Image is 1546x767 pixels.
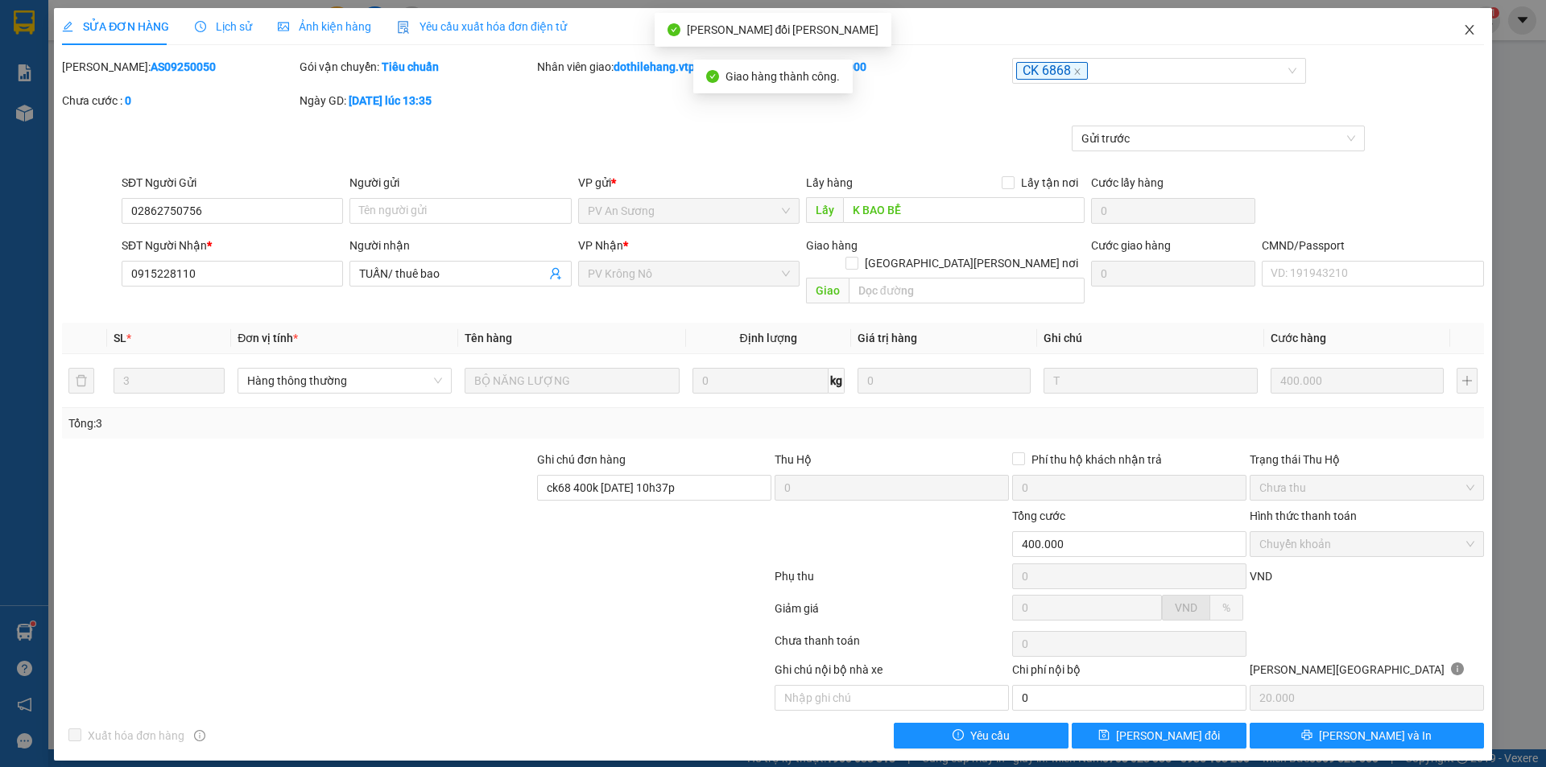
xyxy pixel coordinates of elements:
[153,72,227,85] span: 08:17:51 [DATE]
[668,23,680,36] span: check-circle
[238,332,298,344] span: Đơn vị tính
[349,237,571,254] div: Người nhận
[1301,729,1312,742] span: printer
[1262,237,1483,254] div: CMND/Passport
[62,20,169,33] span: SỬA ĐƠN HÀNG
[1091,198,1255,224] input: Cước lấy hàng
[16,36,37,76] img: logo
[382,60,439,73] b: Tiêu chuẩn
[278,21,289,32] span: picture
[56,97,187,109] strong: BIÊN NHẬN GỬI HÀNG HOÁ
[578,239,623,252] span: VP Nhận
[1457,368,1478,394] button: plus
[125,94,131,107] b: 0
[194,730,205,741] span: info-circle
[1250,723,1484,748] button: printer[PERSON_NAME] và In
[858,332,917,344] span: Giá trị hàng
[725,70,840,83] span: Giao hàng thành công.
[278,20,371,33] span: Ảnh kiện hàng
[537,58,771,76] div: Nhân viên giao:
[829,368,845,394] span: kg
[1091,261,1255,287] input: Cước giao hàng
[706,70,719,83] span: check-circle
[1271,332,1326,344] span: Cước hàng
[397,21,410,34] img: icon
[465,368,679,394] input: VD: Bàn, Ghế
[1012,661,1246,685] div: Chi phí nội bộ
[806,197,843,223] span: Lấy
[1259,476,1474,500] span: Chưa thu
[349,174,571,192] div: Người gửi
[578,174,800,192] div: VP gửi
[588,199,790,223] span: PV An Sương
[122,174,343,192] div: SĐT Người Gửi
[1016,62,1088,80] span: CK 6868
[740,332,797,344] span: Định lượng
[1222,601,1230,614] span: %
[1250,570,1272,583] span: VND
[162,60,227,72] span: KN09250322
[1091,176,1164,189] label: Cước lấy hàng
[549,267,562,280] span: user-add
[806,176,853,189] span: Lấy hàng
[1250,509,1357,522] label: Hình thức thanh toán
[858,368,1031,394] input: 0
[1025,451,1168,468] span: Phí thu hộ khách nhận trả
[1044,368,1258,394] input: Ghi Chú
[843,197,1085,223] input: Dọc đường
[687,23,879,36] span: [PERSON_NAME] đổi [PERSON_NAME]
[195,21,206,32] span: clock-circle
[465,332,512,344] span: Tên hàng
[300,92,534,109] div: Ngày GD:
[300,58,534,76] div: Gói vận chuyển:
[858,254,1085,272] span: [GEOGRAPHIC_DATA][PERSON_NAME] nơi
[122,237,343,254] div: SĐT Người Nhận
[773,632,1011,660] div: Chưa thanh toán
[1116,727,1220,744] span: [PERSON_NAME] đổi
[123,112,149,135] span: Nơi nhận:
[162,113,188,122] span: VP 214
[397,20,567,33] span: Yêu cầu xuất hóa đơn điện tử
[1015,174,1085,192] span: Lấy tận nơi
[773,600,1011,628] div: Giảm giá
[1098,729,1110,742] span: save
[62,92,296,109] div: Chưa cước :
[62,58,296,76] div: [PERSON_NAME]:
[1451,662,1464,675] span: info-circle
[1012,509,1065,522] span: Tổng cước
[247,369,442,393] span: Hàng thông thường
[68,414,597,432] div: Tổng: 3
[537,453,626,466] label: Ghi chú đơn hàng
[1091,239,1171,252] label: Cước giao hàng
[1250,451,1484,468] div: Trạng thái Thu Hộ
[775,453,812,466] span: Thu Hộ
[62,21,73,32] span: edit
[1037,323,1264,354] th: Ghi chú
[1175,601,1197,614] span: VND
[773,567,1011,596] div: Phụ thu
[537,475,771,501] input: Ghi chú đơn hàng
[114,332,126,344] span: SL
[775,661,1009,685] div: Ghi chú nội bộ nhà xe
[1447,8,1492,53] button: Close
[894,723,1069,748] button: exclamation-circleYêu cầu
[806,278,849,303] span: Giao
[68,368,94,394] button: delete
[195,20,252,33] span: Lịch sử
[775,58,1009,76] div: Cước rồi :
[1073,68,1081,76] span: close
[81,727,191,744] span: Xuất hóa đơn hàng
[1250,661,1484,685] div: [PERSON_NAME][GEOGRAPHIC_DATA]
[849,278,1085,303] input: Dọc đường
[614,60,695,73] b: dothilehang.vtp
[1259,532,1474,556] span: Chuyển khoản
[1072,723,1246,748] button: save[PERSON_NAME] đổi
[953,729,964,742] span: exclamation-circle
[1081,126,1356,151] span: Gửi trước
[970,727,1010,744] span: Yêu cầu
[349,94,432,107] b: [DATE] lúc 13:35
[1271,368,1444,394] input: 0
[151,60,216,73] b: AS09250050
[806,239,858,252] span: Giao hàng
[1319,727,1432,744] span: [PERSON_NAME] và In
